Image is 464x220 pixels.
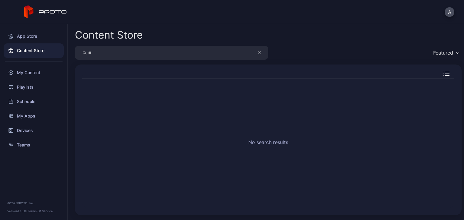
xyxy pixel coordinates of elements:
[7,209,28,213] span: Version 1.13.0 •
[4,29,64,43] a: App Store
[4,138,64,152] a: Teams
[4,65,64,80] a: My Content
[28,209,53,213] a: Terms Of Service
[4,123,64,138] a: Devices
[4,109,64,123] a: My Apps
[75,30,143,40] div: Content Store
[433,50,453,56] div: Featured
[430,46,462,60] button: Featured
[7,201,60,206] div: © 2025 PROTO, Inc.
[445,7,454,17] button: A
[4,94,64,109] a: Schedule
[248,139,288,146] h2: No search results
[4,80,64,94] a: Playlists
[4,43,64,58] a: Content Store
